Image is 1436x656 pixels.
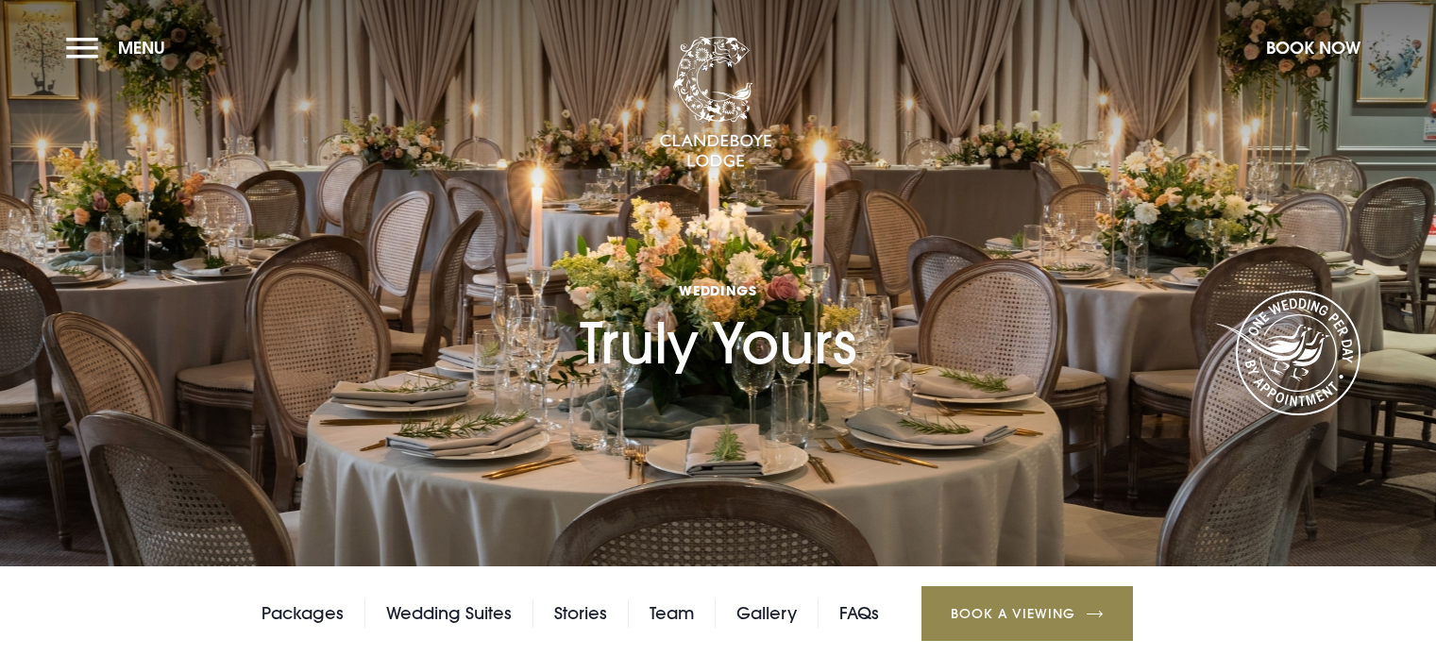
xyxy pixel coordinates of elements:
[262,599,344,628] a: Packages
[921,586,1133,641] a: Book a Viewing
[554,599,607,628] a: Stories
[66,27,175,68] button: Menu
[118,37,165,59] span: Menu
[736,599,797,628] a: Gallery
[580,199,856,377] h1: Truly Yours
[839,599,879,628] a: FAQs
[1257,27,1370,68] button: Book Now
[386,599,512,628] a: Wedding Suites
[659,37,772,169] img: Clandeboye Lodge
[580,281,856,299] span: Weddings
[650,599,694,628] a: Team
